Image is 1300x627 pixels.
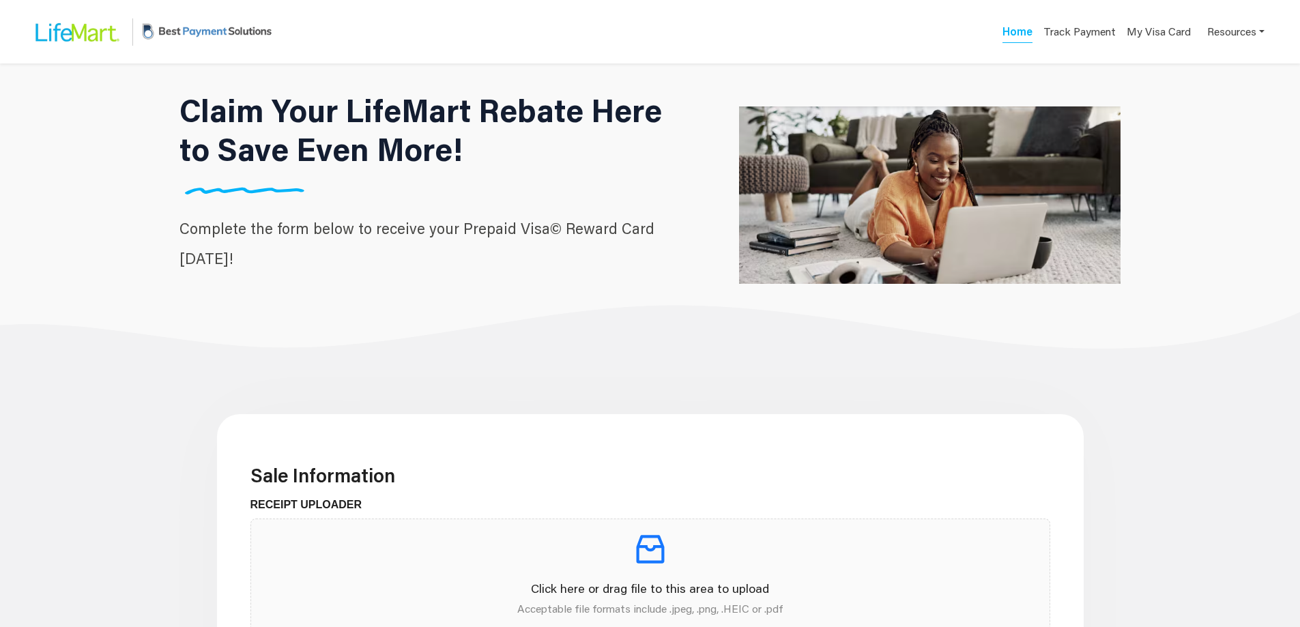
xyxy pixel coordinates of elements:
[250,497,373,513] label: RECEIPT UPLOADER
[179,187,310,194] img: Divider
[179,91,683,169] h1: Claim Your LifeMart Rebate Here to Save Even More!
[1043,24,1116,44] a: Track Payment
[262,579,1039,598] p: Click here or drag file to this area to upload
[179,214,683,274] p: Complete the form below to receive your Prepaid Visa© Reward Card [DATE]!
[1207,18,1265,46] a: Resources
[1002,24,1032,43] a: Home
[25,10,127,54] img: LifeMart Logo
[139,9,275,55] img: BPS Logo
[262,600,1039,617] p: Acceptable file formats include .jpeg, .png, .HEIC or .pdf
[250,464,1050,487] h3: Sale Information
[739,36,1121,354] img: LifeMart Hero
[1127,18,1191,46] a: My Visa Card
[25,9,275,55] a: LifeMart LogoBPS Logo
[631,530,669,568] span: inbox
